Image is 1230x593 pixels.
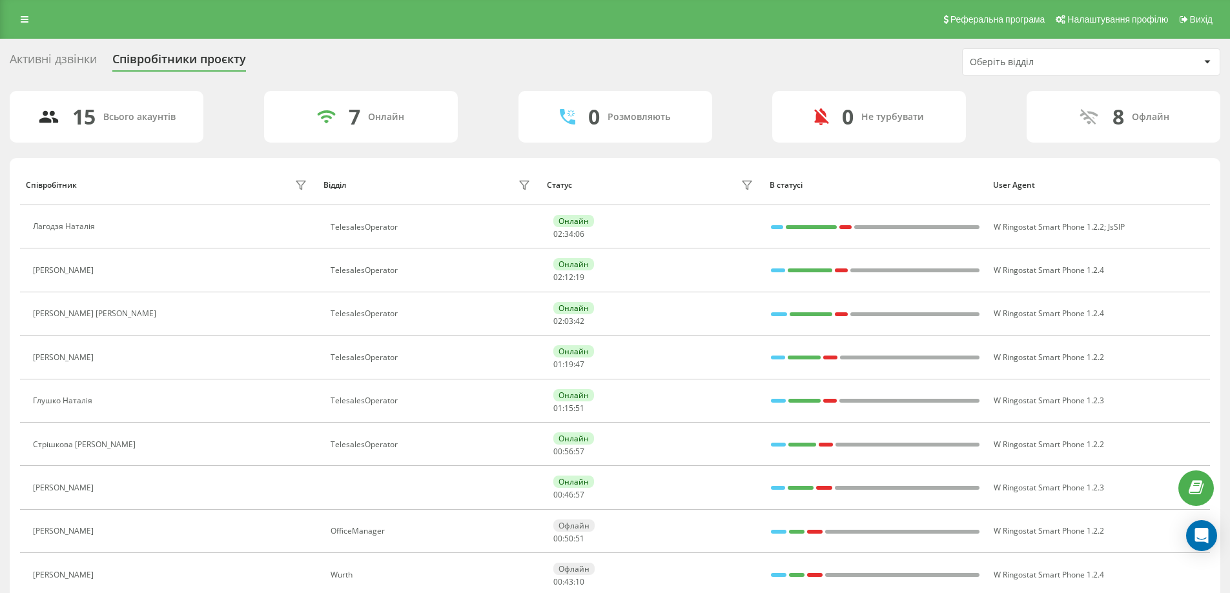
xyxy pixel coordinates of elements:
[553,230,584,239] div: : :
[564,576,573,587] span: 43
[994,395,1104,406] span: W Ringostat Smart Phone 1.2.3
[994,525,1104,536] span: W Ringostat Smart Phone 1.2.2
[564,359,573,370] span: 19
[553,272,562,283] span: 02
[33,527,97,536] div: [PERSON_NAME]
[1186,520,1217,551] div: Open Intercom Messenger
[553,345,594,357] div: Онлайн
[331,527,534,536] div: OfficeManager
[1132,112,1169,123] div: Офлайн
[575,272,584,283] span: 19
[331,223,534,232] div: TelesalesOperator
[575,446,584,457] span: 57
[842,105,854,129] div: 0
[331,570,534,579] div: Wurth
[575,316,584,327] span: 42
[33,483,97,492] div: [PERSON_NAME]
[950,14,1045,25] span: Реферальна програма
[553,578,584,587] div: : :
[553,447,584,456] div: : :
[994,352,1104,363] span: W Ringostat Smart Phone 1.2.2
[1067,14,1168,25] span: Налаштування профілю
[994,482,1104,493] span: W Ringostat Smart Phone 1.2.3
[553,432,594,445] div: Онлайн
[553,446,562,457] span: 00
[323,181,346,190] div: Відділ
[331,309,534,318] div: TelesalesOperator
[553,359,562,370] span: 01
[331,266,534,275] div: TelesalesOperator
[564,533,573,544] span: 50
[564,228,573,239] span: 34
[331,440,534,449] div: TelesalesOperator
[588,105,600,129] div: 0
[33,222,98,231] div: Лагодзя Наталія
[331,396,534,405] div: TelesalesOperator
[553,534,584,543] div: : :
[26,181,77,190] div: Співробітник
[575,403,584,414] span: 51
[33,396,96,405] div: Глушко Наталія
[1108,221,1125,232] span: JsSIP
[553,403,562,414] span: 01
[1112,105,1124,129] div: 8
[553,302,594,314] div: Онлайн
[970,57,1124,68] div: Оберіть відділ
[553,258,594,270] div: Онлайн
[994,569,1104,580] span: W Ringostat Smart Phone 1.2.4
[112,52,246,72] div: Співробітники проєкту
[72,105,96,129] div: 15
[33,570,97,579] div: [PERSON_NAME]
[994,221,1104,232] span: W Ringostat Smart Phone 1.2.2
[33,440,139,449] div: Стрішкова [PERSON_NAME]
[861,112,924,123] div: Не турбувати
[564,403,573,414] span: 15
[553,215,594,227] div: Онлайн
[553,519,595,532] div: Офлайн
[1190,14,1213,25] span: Вихід
[553,533,562,544] span: 00
[368,112,404,123] div: Онлайн
[553,489,562,500] span: 00
[10,52,97,72] div: Активні дзвінки
[564,489,573,500] span: 46
[575,489,584,500] span: 57
[553,490,584,499] div: : :
[575,576,584,587] span: 10
[553,563,595,575] div: Офлайн
[553,228,562,239] span: 02
[553,360,584,369] div: : :
[553,316,562,327] span: 02
[994,265,1104,276] span: W Ringostat Smart Phone 1.2.4
[994,308,1104,319] span: W Ringostat Smart Phone 1.2.4
[349,105,360,129] div: 7
[608,112,670,123] div: Розмовляють
[994,439,1104,450] span: W Ringostat Smart Phone 1.2.2
[553,576,562,587] span: 00
[575,533,584,544] span: 51
[575,359,584,370] span: 47
[553,389,594,401] div: Онлайн
[575,228,584,239] span: 06
[33,353,97,362] div: [PERSON_NAME]
[103,112,176,123] div: Всього акаунтів
[993,181,1204,190] div: User Agent
[33,266,97,275] div: [PERSON_NAME]
[564,272,573,283] span: 12
[770,181,981,190] div: В статусі
[331,353,534,362] div: TelesalesOperator
[564,446,573,457] span: 56
[564,316,573,327] span: 03
[553,476,594,488] div: Онлайн
[547,181,572,190] div: Статус
[553,404,584,413] div: : :
[33,309,159,318] div: [PERSON_NAME] [PERSON_NAME]
[553,317,584,326] div: : :
[553,273,584,282] div: : :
